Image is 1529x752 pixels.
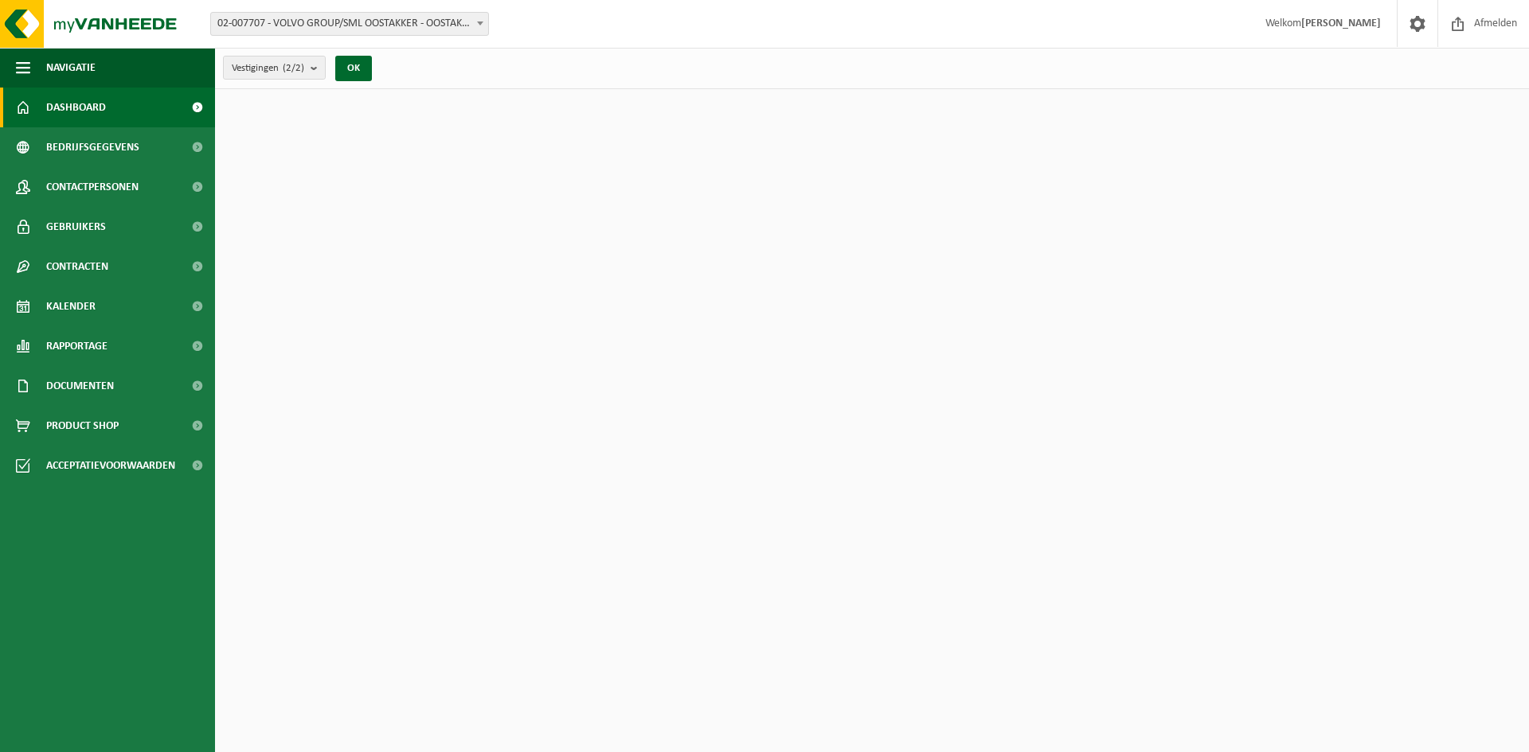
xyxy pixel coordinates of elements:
[46,326,108,366] span: Rapportage
[46,48,96,88] span: Navigatie
[1301,18,1381,29] strong: [PERSON_NAME]
[46,406,119,446] span: Product Shop
[46,207,106,247] span: Gebruikers
[46,446,175,485] span: Acceptatievoorwaarden
[283,63,304,73] count: (2/2)
[46,286,96,326] span: Kalender
[335,56,372,81] button: OK
[232,56,304,80] span: Vestigingen
[46,247,108,286] span: Contracten
[46,88,106,127] span: Dashboard
[46,127,139,167] span: Bedrijfsgegevens
[46,366,114,406] span: Documenten
[46,167,139,207] span: Contactpersonen
[210,12,489,36] span: 02-007707 - VOLVO GROUP/SML OOSTAKKER - OOSTAKKER
[211,13,488,35] span: 02-007707 - VOLVO GROUP/SML OOSTAKKER - OOSTAKKER
[223,56,326,80] button: Vestigingen(2/2)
